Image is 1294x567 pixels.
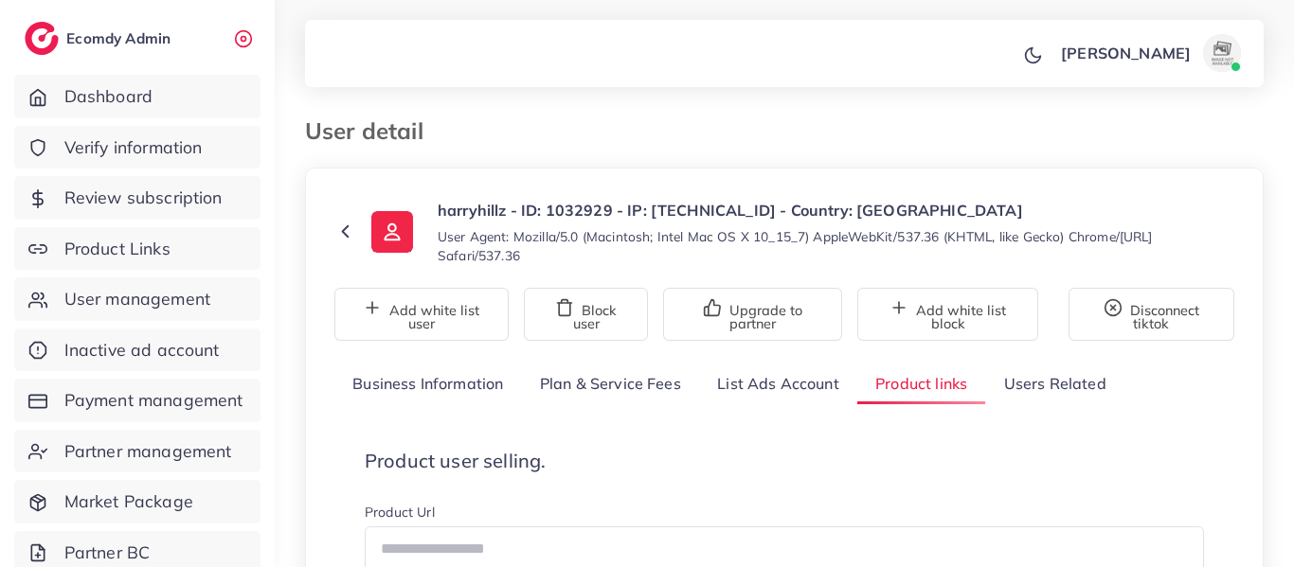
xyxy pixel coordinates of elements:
[64,237,171,261] span: Product Links
[64,439,232,464] span: Partner management
[857,288,1038,341] button: Add white list block
[14,126,261,169] a: Verify information
[524,288,648,341] button: Block user
[64,338,220,363] span: Inactive ad account
[857,363,985,404] a: Product links
[25,22,59,55] img: logo
[522,363,699,404] a: Plan & Service Fees
[64,388,243,413] span: Payment management
[1069,288,1234,341] button: Disconnect tiktok
[699,363,857,404] a: List Ads Account
[371,211,413,253] img: ic-user-info.36bf1079.svg
[663,288,842,341] button: Upgrade to partner
[305,117,439,145] h3: User detail
[14,277,261,321] a: User management
[25,22,175,55] a: logoEcomdy Admin
[64,84,153,109] span: Dashboard
[14,328,261,372] a: Inactive ad account
[1061,42,1191,64] p: [PERSON_NAME]
[64,135,203,160] span: Verify information
[14,379,261,422] a: Payment management
[334,288,509,341] button: Add white list user
[14,176,261,220] a: Review subscription
[64,540,151,565] span: Partner BC
[1203,34,1241,72] img: avatar
[438,199,1234,221] p: harryhillz - ID: 1032929 - IP: [TECHNICAL_ID] - Country: [GEOGRAPHIC_DATA]
[438,227,1234,265] small: User Agent: Mozilla/5.0 (Macintosh; Intel Mac OS X 10_15_7) AppleWebKit/537.36 (KHTML, like Gecko...
[365,450,1204,472] h4: Product user selling.
[66,29,175,47] h2: Ecomdy Admin
[14,430,261,473] a: Partner management
[64,287,210,311] span: User management
[1051,34,1249,72] a: [PERSON_NAME]avatar
[14,75,261,118] a: Dashboard
[334,363,522,404] a: Business Information
[64,186,223,210] span: Review subscription
[14,480,261,523] a: Market Package
[14,227,261,271] a: Product Links
[985,363,1123,404] a: Users Related
[64,489,193,514] span: Market Package
[365,503,435,522] label: Product Url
